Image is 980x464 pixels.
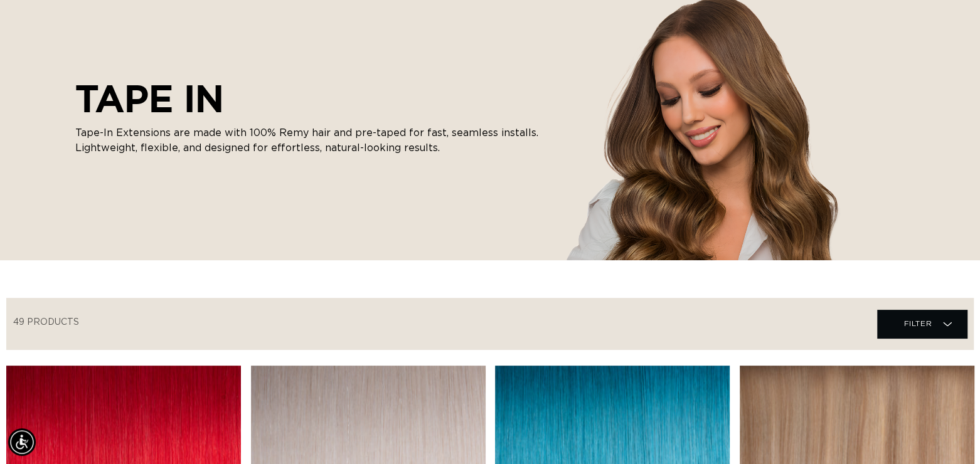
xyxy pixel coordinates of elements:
div: Accessibility Menu [8,428,36,456]
p: Tape-In Extensions are made with 100% Remy hair and pre-taped for fast, seamless installs. Lightw... [75,125,552,156]
h2: TAPE IN [75,76,552,120]
iframe: Chat Widget [917,404,980,464]
span: Filter [903,312,932,335]
summary: Filter [877,310,967,338]
span: 49 products [13,318,79,327]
